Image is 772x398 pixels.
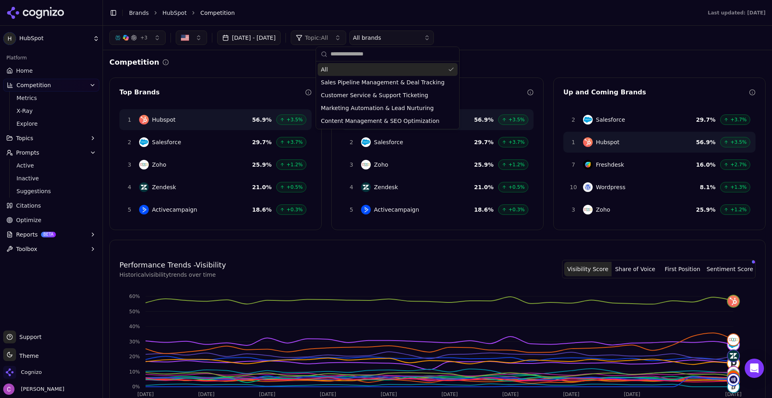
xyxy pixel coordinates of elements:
[200,9,235,17] span: Competition
[152,183,176,191] span: Zendesk
[612,262,659,276] button: Share of Voice
[252,138,272,146] span: 29.7 %
[16,187,86,195] span: Suggestions
[374,138,403,146] span: Salesforce
[569,138,578,146] span: 1
[217,31,281,45] button: [DATE] - [DATE]
[728,296,739,307] img: hubspot
[162,9,187,17] a: HubSpot
[286,184,303,190] span: +0.5%
[13,118,90,129] a: Explore
[3,366,42,379] button: Open organization switcher
[16,120,86,128] span: Explore
[708,10,766,16] div: Last updated: [DATE]
[474,161,494,169] span: 25.9 %
[41,232,56,237] span: BETA
[13,186,90,197] a: Suggestions
[321,117,439,125] span: Content Management & SEO Optimization
[152,161,166,169] span: Zoho
[16,245,37,253] span: Toolbox
[13,173,90,184] a: Inactive
[16,231,38,239] span: Reports
[374,183,398,191] span: Zendesk
[563,392,579,397] tspan: [DATE]
[347,161,356,169] span: 3
[18,386,64,393] span: [PERSON_NAME]
[286,161,303,168] span: +1.2%
[129,324,140,329] tspan: 40%
[596,206,610,214] span: Zoho
[728,367,739,378] img: wordpress
[374,161,388,169] span: Zoho
[474,138,494,146] span: 29.7 %
[125,206,134,214] span: 5
[3,32,16,45] span: H
[3,243,99,255] button: Toolbox
[16,149,39,157] span: Prompts
[259,392,275,397] tspan: [DATE]
[583,205,593,214] img: Zoho
[16,67,33,75] span: Home
[321,91,428,99] span: Customer Service & Support Ticketing
[374,206,419,214] span: Activecampaign
[139,115,149,125] img: Hubspot
[728,350,739,361] img: zendesk
[321,104,434,112] span: Marketing Automation & Lead Nurturing
[252,183,272,191] span: 21.0 %
[728,334,739,345] img: zoho
[596,116,625,124] span: Salesforce
[745,359,764,378] div: Open Intercom Messenger
[508,184,525,190] span: +0.5%
[252,206,272,214] span: 18.6 %
[286,116,303,123] span: +3.5%
[16,134,33,142] span: Topics
[129,9,692,17] nav: breadcrumb
[728,358,739,369] img: pipedrive
[119,88,305,97] div: Top Brands
[132,384,140,390] tspan: 0%
[316,61,459,129] div: Suggestions
[696,116,716,124] span: 29.7 %
[16,174,86,182] span: Inactive
[13,105,90,116] a: X-Ray
[474,206,494,214] span: 18.6 %
[3,214,99,227] a: Optimize
[474,116,494,124] span: 56.9 %
[3,64,99,77] a: Home
[508,116,525,123] span: +3.5%
[152,206,197,214] span: Activecampaign
[569,206,578,214] span: 3
[138,392,154,397] tspan: [DATE]
[181,34,189,42] img: United States
[569,161,578,169] span: 7
[3,366,16,379] img: Cognizo
[286,139,303,145] span: +3.7%
[140,35,148,41] span: + 3
[696,161,716,169] span: 16.0 %
[583,182,593,192] img: Wordpress
[16,94,86,102] span: Metrics
[583,115,593,125] img: Salesforce
[16,202,41,210] span: Citations
[3,79,99,92] button: Competition
[125,183,134,191] span: 4
[129,10,149,16] a: Brands
[16,161,86,169] span: Active
[139,182,149,192] img: Zendesk
[109,57,159,68] h2: Competition
[728,371,739,382] img: zapier
[361,205,371,214] img: Activecampaign
[624,392,641,397] tspan: [DATE]
[596,183,626,191] span: Wordpress
[3,51,99,64] div: Platform
[347,206,356,214] span: 5
[569,183,578,191] span: 10
[320,392,336,397] tspan: [DATE]
[198,392,215,397] tspan: [DATE]
[583,160,593,169] img: Freshdesk
[125,138,134,146] span: 2
[16,216,41,224] span: Optimize
[321,78,445,86] span: Sales Pipeline Management & Deal Tracking
[730,206,747,213] span: +1.2%
[474,183,494,191] span: 21.0 %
